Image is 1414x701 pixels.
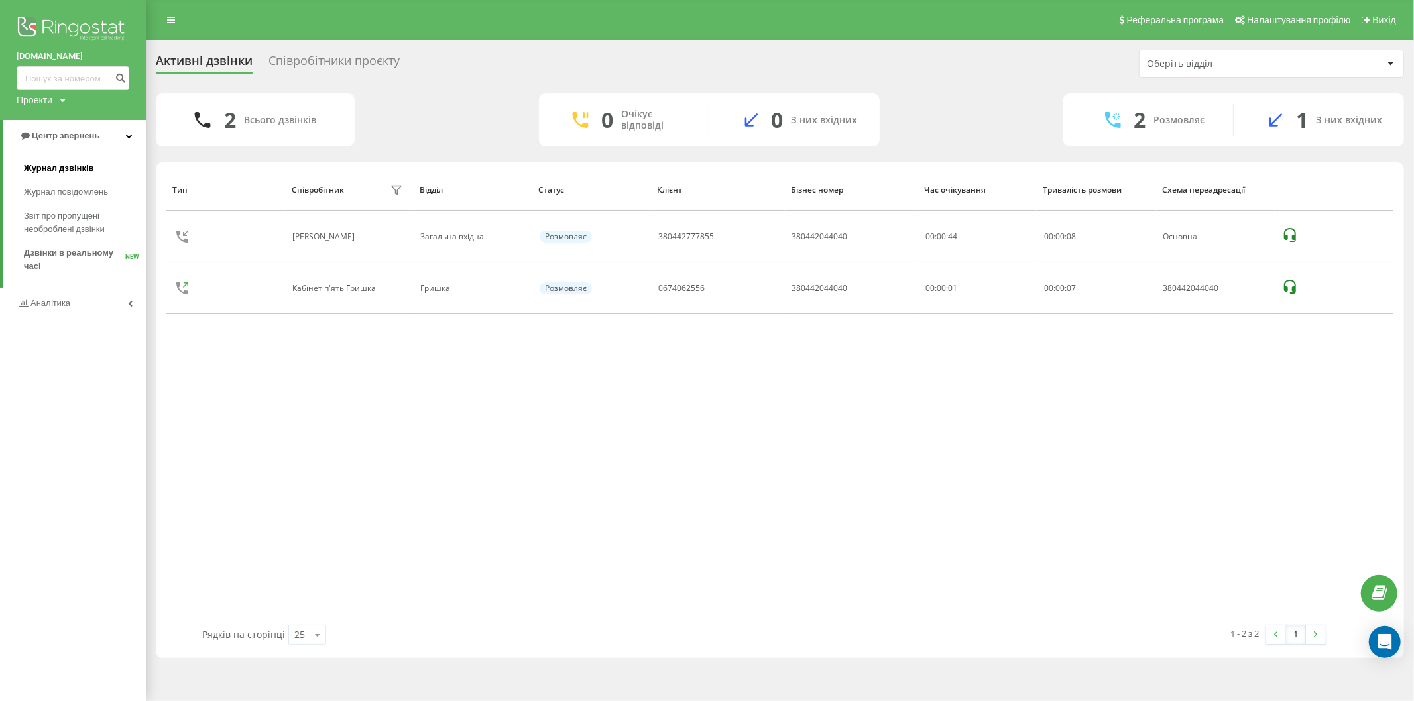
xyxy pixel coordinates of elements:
span: Звіт про пропущені необроблені дзвінки [24,209,139,236]
div: 00:00:01 [925,284,1030,293]
div: Розмовляє [540,231,592,243]
div: : : [1044,232,1076,241]
img: Ringostat logo [17,13,129,46]
div: Всього дзвінків [244,115,316,126]
div: 0 [772,107,784,133]
div: Співробітники проєкту [268,54,400,74]
div: Кабінет п'ять Гришка [292,284,379,293]
span: Реферальна програма [1127,15,1224,25]
div: Бізнес номер [791,186,912,195]
div: Клієнт [657,186,778,195]
div: 0674062556 [658,284,705,293]
span: Журнал повідомлень [24,186,108,199]
div: 380442777855 [658,232,714,241]
div: З них вхідних [792,115,858,126]
div: Гришка [421,284,525,293]
span: Вихід [1373,15,1396,25]
span: 00 [1055,231,1065,242]
div: 2 [1134,107,1146,133]
div: Проекти [17,93,52,107]
div: 380442044040 [792,232,848,241]
div: Активні дзвінки [156,54,253,74]
div: Тривалість розмови [1043,186,1149,195]
div: Відділ [420,186,526,195]
div: Співробітник [292,186,344,195]
div: 25 [294,628,305,641]
a: Журнал дзвінків [24,156,146,180]
div: 1 [1296,107,1308,133]
div: Загальна вхідна [421,232,525,241]
span: Аналiтика [30,298,70,308]
span: Дзвінки в реальному часі [24,246,125,273]
span: 08 [1067,231,1076,242]
div: : : [1044,284,1076,293]
div: [PERSON_NAME] [292,232,358,241]
span: Налаштування профілю [1247,15,1350,25]
div: 00:00:44 [925,232,1030,241]
span: 00 [1055,282,1065,294]
span: 00 [1044,231,1053,242]
div: Статус [538,186,644,195]
div: Розмовляє [1154,115,1205,126]
div: Час очікування [925,186,1031,195]
span: 00 [1044,282,1053,294]
div: 1 - 2 з 2 [1231,627,1260,640]
div: Тип [172,186,278,195]
span: 07 [1067,282,1076,294]
span: Журнал дзвінків [24,162,94,175]
div: 380442044040 [792,284,848,293]
a: [DOMAIN_NAME] [17,50,129,63]
div: 2 [224,107,236,133]
a: Журнал повідомлень [24,180,146,204]
div: Основна [1163,232,1267,241]
a: Дзвінки в реальному часіNEW [24,241,146,278]
div: Оберіть відділ [1147,58,1305,70]
div: З них вхідних [1316,115,1382,126]
div: Розмовляє [540,282,592,294]
div: Open Intercom Messenger [1369,626,1401,658]
a: Звіт про пропущені необроблені дзвінки [24,204,146,241]
span: Центр звернень [32,131,99,140]
div: 380442044040 [1163,284,1267,293]
input: Пошук за номером [17,66,129,90]
span: Рядків на сторінці [202,628,285,641]
div: 0 [602,107,614,133]
a: 1 [1286,625,1306,644]
a: Центр звернень [3,120,146,152]
div: Очікує відповіді [622,109,689,131]
div: Схема переадресації [1162,186,1268,195]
